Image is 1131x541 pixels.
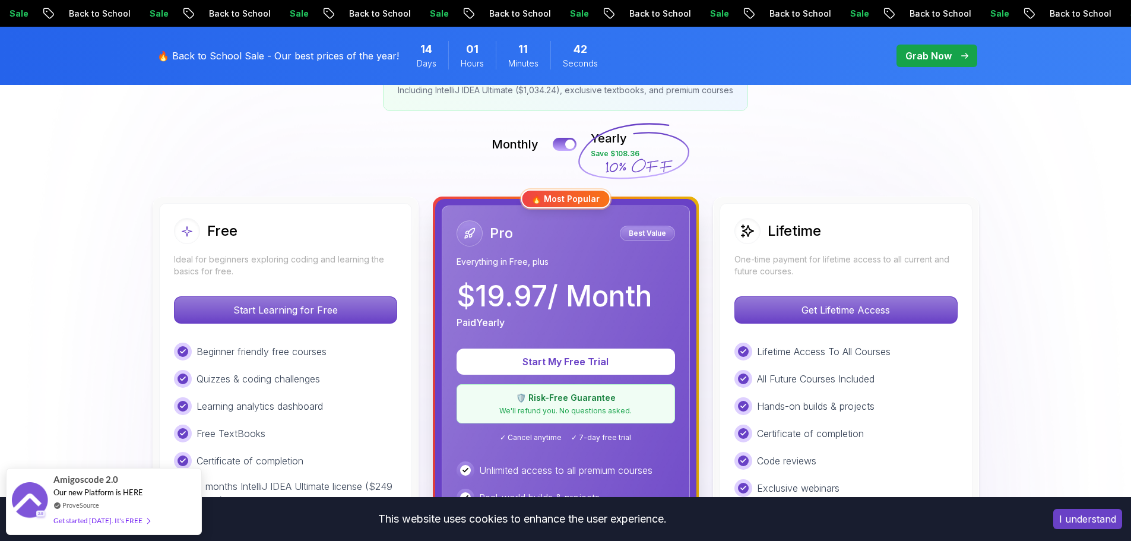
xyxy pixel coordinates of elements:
[479,463,652,477] p: Unlimited access to all premium courses
[207,222,237,241] h2: Free
[127,8,165,20] p: Sale
[757,454,816,468] p: Code reviews
[607,8,688,20] p: Back to School
[197,479,397,508] p: 3 months IntelliJ IDEA Ultimate license ($249 value)
[175,297,397,323] p: Start Learning for Free
[1027,8,1108,20] p: Back to School
[457,256,675,268] p: Everything in Free, plus
[464,392,667,404] p: 🛡️ Risk-Free Guarantee
[688,8,726,20] p: Sale
[490,224,513,243] h2: Pro
[734,254,958,277] p: One-time payment for lifetime access to all current and future courses.
[471,355,661,369] p: Start My Free Trial
[53,488,143,497] span: Our new Platform is HERE
[574,41,587,58] span: 42 Seconds
[828,8,866,20] p: Sale
[9,506,1035,532] div: This website uses cookies to enhance the user experience.
[905,49,952,63] p: Grab Now
[46,8,127,20] p: Back to School
[197,399,323,413] p: Learning analytics dashboard
[467,8,547,20] p: Back to School
[547,8,585,20] p: Sale
[479,491,600,505] p: Real-world builds & projects
[457,356,675,368] a: Start My Free Trial
[968,8,1006,20] p: Sale
[53,514,150,527] div: Get started [DATE]. It's FREE
[53,473,118,486] span: Amigoscode 2.0
[12,482,47,521] img: provesource social proof notification image
[197,426,265,441] p: Free TextBooks
[174,304,397,316] a: Start Learning for Free
[887,8,968,20] p: Back to School
[508,58,538,69] span: Minutes
[186,8,267,20] p: Back to School
[417,58,436,69] span: Days
[197,372,320,386] p: Quizzes & coding challenges
[1053,509,1122,529] button: Accept cookies
[500,433,562,442] span: ✓ Cancel anytime
[757,372,875,386] p: All Future Courses Included
[747,8,828,20] p: Back to School
[734,304,958,316] a: Get Lifetime Access
[457,282,652,311] p: $ 19.97 / Month
[267,8,305,20] p: Sale
[457,349,675,375] button: Start My Free Trial
[757,426,864,441] p: Certificate of completion
[197,454,303,468] p: Certificate of completion
[398,84,733,96] p: Including IntelliJ IDEA Ultimate ($1,034.24), exclusive textbooks, and premium courses
[327,8,407,20] p: Back to School
[768,222,821,241] h2: Lifetime
[174,296,397,324] button: Start Learning for Free
[62,500,99,510] a: ProveSource
[466,41,479,58] span: 1 Hours
[757,399,875,413] p: Hands-on builds & projects
[457,315,505,330] p: Paid Yearly
[518,41,528,58] span: 11 Minutes
[157,49,399,63] p: 🔥 Back to School Sale - Our best prices of the year!
[571,433,631,442] span: ✓ 7-day free trial
[197,344,327,359] p: Beginner friendly free courses
[464,406,667,416] p: We'll refund you. No questions asked.
[461,58,484,69] span: Hours
[735,297,957,323] p: Get Lifetime Access
[757,344,891,359] p: Lifetime Access To All Courses
[492,136,538,153] p: Monthly
[407,8,445,20] p: Sale
[420,41,432,58] span: 14 Days
[622,227,673,239] p: Best Value
[563,58,598,69] span: Seconds
[734,296,958,324] button: Get Lifetime Access
[174,254,397,277] p: Ideal for beginners exploring coding and learning the basics for free.
[757,481,839,495] p: Exclusive webinars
